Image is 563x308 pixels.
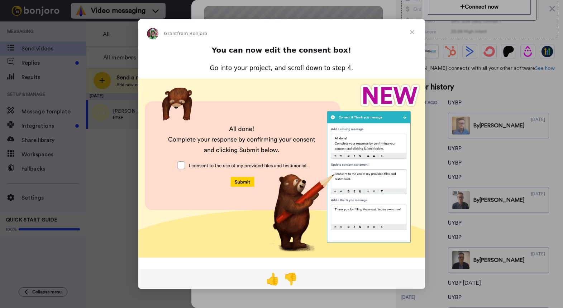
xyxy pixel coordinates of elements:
[282,270,300,287] span: 1 reaction
[266,272,280,286] span: 👍
[164,31,177,36] span: Grant
[283,272,298,286] span: 👎
[182,64,381,73] div: Go into your project, and scroll down to step 4.
[147,28,158,39] img: Profile image for Grant
[182,45,381,59] h2: You can now edit the consent box!
[399,19,425,45] span: Close
[177,31,207,36] span: from Bonjoro
[264,270,282,287] span: thumbs up reaction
